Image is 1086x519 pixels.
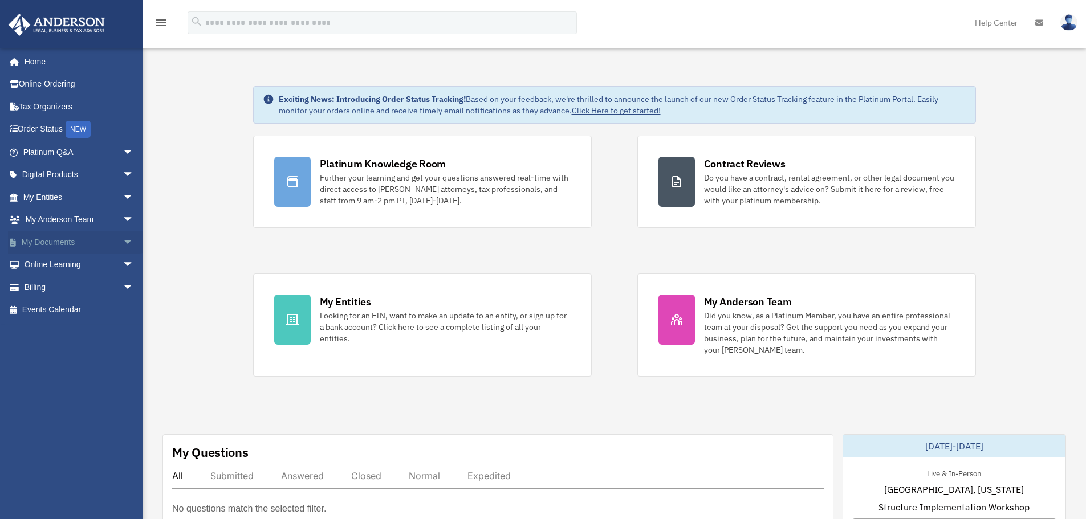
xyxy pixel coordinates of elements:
div: Based on your feedback, we're thrilled to announce the launch of our new Order Status Tracking fe... [279,93,966,116]
div: Closed [351,470,381,481]
p: No questions match the selected filter. [172,501,326,517]
a: Click Here to get started! [572,105,661,116]
a: Contract Reviews Do you have a contract, rental agreement, or other legal document you would like... [637,136,976,228]
a: Online Learningarrow_drop_down [8,254,151,276]
a: menu [154,20,168,30]
div: Normal [409,470,440,481]
a: Digital Productsarrow_drop_down [8,164,151,186]
a: My Anderson Teamarrow_drop_down [8,209,151,231]
a: Platinum Q&Aarrow_drop_down [8,141,151,164]
span: arrow_drop_down [123,141,145,164]
div: My Questions [172,444,249,461]
div: NEW [66,121,91,138]
div: All [172,470,183,481]
a: My Anderson Team Did you know, as a Platinum Member, you have an entire professional team at your... [637,273,976,377]
div: My Entities [320,295,371,309]
a: Platinum Knowledge Room Further your learning and get your questions answered real-time with dire... [253,136,592,228]
a: Billingarrow_drop_down [8,276,151,299]
img: User Pic [1060,14,1077,31]
a: Tax Organizers [8,95,151,118]
i: menu [154,16,168,30]
div: Contract Reviews [704,157,786,171]
a: My Entitiesarrow_drop_down [8,186,151,209]
div: Did you know, as a Platinum Member, you have an entire professional team at your disposal? Get th... [704,310,955,355]
span: arrow_drop_down [123,276,145,299]
div: Expedited [467,470,511,481]
div: Submitted [210,470,254,481]
a: Online Ordering [8,73,151,96]
div: Do you have a contract, rental agreement, or other legal document you would like an attorney's ad... [704,172,955,206]
a: My Documentsarrow_drop_down [8,231,151,254]
div: Live & In-Person [918,467,990,479]
span: arrow_drop_down [123,164,145,187]
span: arrow_drop_down [123,186,145,209]
span: [GEOGRAPHIC_DATA], [US_STATE] [884,483,1024,496]
a: My Entities Looking for an EIN, want to make an update to an entity, or sign up for a bank accoun... [253,273,592,377]
i: search [190,15,203,28]
div: Further your learning and get your questions answered real-time with direct access to [PERSON_NAM... [320,172,571,206]
span: arrow_drop_down [123,231,145,254]
span: Structure Implementation Workshop [878,500,1030,514]
span: arrow_drop_down [123,254,145,277]
span: arrow_drop_down [123,209,145,232]
img: Anderson Advisors Platinum Portal [5,14,108,36]
a: Home [8,50,145,73]
div: Platinum Knowledge Room [320,157,446,171]
div: Looking for an EIN, want to make an update to an entity, or sign up for a bank account? Click her... [320,310,571,344]
strong: Exciting News: Introducing Order Status Tracking! [279,94,466,104]
a: Events Calendar [8,299,151,321]
a: Order StatusNEW [8,118,151,141]
div: My Anderson Team [704,295,792,309]
div: Answered [281,470,324,481]
div: [DATE]-[DATE] [843,435,1065,457]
